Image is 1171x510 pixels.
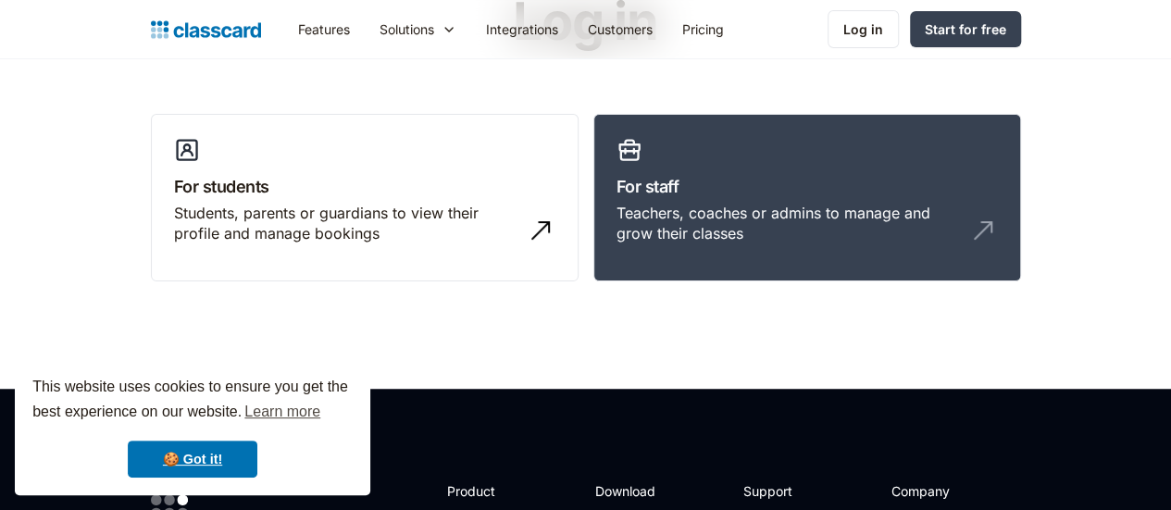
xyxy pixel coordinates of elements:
a: Log in [828,10,899,48]
div: Teachers, coaches or admins to manage and grow their classes [617,203,961,244]
div: Start for free [925,19,1006,39]
h2: Support [743,481,818,501]
a: Integrations [471,8,573,50]
div: Solutions [380,19,434,39]
div: Log in [843,19,883,39]
a: For studentsStudents, parents or guardians to view their profile and manage bookings [151,114,579,282]
a: For staffTeachers, coaches or admins to manage and grow their classes [593,114,1021,282]
div: cookieconsent [15,358,370,495]
a: Start for free [910,11,1021,47]
a: home [151,17,261,43]
h3: For staff [617,174,998,199]
a: dismiss cookie message [128,441,257,478]
span: This website uses cookies to ensure you get the best experience on our website. [32,376,353,426]
h2: Download [595,481,671,501]
a: Customers [573,8,667,50]
h2: Product [447,481,546,501]
div: Solutions [365,8,471,50]
a: Pricing [667,8,739,50]
h3: For students [174,174,555,199]
a: Features [283,8,365,50]
a: learn more about cookies [242,398,323,426]
h2: Company [891,481,1015,501]
div: Students, parents or guardians to view their profile and manage bookings [174,203,518,244]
